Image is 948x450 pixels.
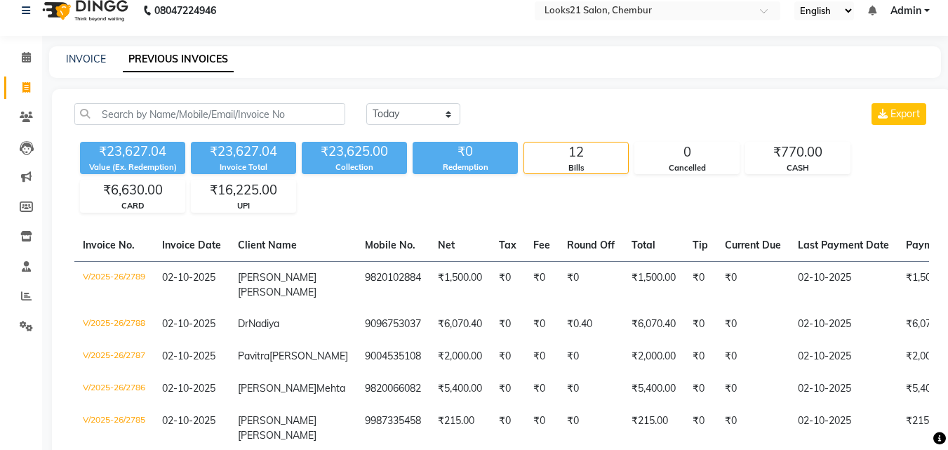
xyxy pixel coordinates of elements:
div: ₹16,225.00 [192,180,295,200]
span: Net [438,239,455,251]
td: 9820102884 [356,261,429,308]
td: ₹0 [490,308,525,340]
span: Export [890,107,920,120]
span: Invoice Date [162,239,221,251]
td: ₹6,070.40 [623,308,684,340]
td: V/2025-26/2788 [74,308,154,340]
div: ₹6,630.00 [81,180,185,200]
td: ₹0 [559,340,623,373]
div: UPI [192,200,295,212]
td: ₹2,000.00 [429,340,490,373]
span: Last Payment Date [798,239,889,251]
span: Client Name [238,239,297,251]
td: ₹0 [716,308,789,340]
span: Round Off [567,239,615,251]
button: Export [872,103,926,125]
div: CARD [81,200,185,212]
span: 02-10-2025 [162,350,215,362]
td: ₹2,000.00 [623,340,684,373]
a: INVOICE [66,53,106,65]
td: ₹0 [716,340,789,373]
span: Tax [499,239,516,251]
span: Mobile No. [365,239,415,251]
td: ₹0 [490,261,525,308]
span: [PERSON_NAME] [238,271,316,284]
span: [PERSON_NAME] [269,350,348,362]
td: ₹0 [525,308,559,340]
td: ₹0 [684,340,716,373]
div: 0 [635,143,739,162]
td: 02-10-2025 [789,373,897,405]
td: ₹6,070.40 [429,308,490,340]
span: Mehta [316,382,345,395]
div: Cancelled [635,162,739,174]
td: ₹0 [684,373,716,405]
span: [PERSON_NAME] [238,382,316,395]
span: Invoice No. [83,239,135,251]
a: PREVIOUS INVOICES [123,47,234,72]
td: ₹0 [716,261,789,308]
td: 02-10-2025 [789,308,897,340]
div: Bills [524,162,628,174]
td: ₹0 [559,373,623,405]
div: ₹23,627.04 [80,142,185,161]
div: ₹23,627.04 [191,142,296,161]
div: Redemption [413,161,518,173]
span: 02-10-2025 [162,414,215,427]
div: Collection [302,161,407,173]
td: ₹0.40 [559,308,623,340]
td: 02-10-2025 [789,340,897,373]
span: Admin [890,4,921,18]
div: Invoice Total [191,161,296,173]
input: Search by Name/Mobile/Email/Invoice No [74,103,345,125]
span: 02-10-2025 [162,382,215,395]
td: ₹0 [490,373,525,405]
td: ₹0 [525,373,559,405]
span: Tip [693,239,708,251]
span: [PERSON_NAME] [238,286,316,298]
td: ₹1,500.00 [623,261,684,308]
td: 9820066082 [356,373,429,405]
td: ₹0 [684,308,716,340]
span: [PERSON_NAME] [238,414,316,427]
td: ₹0 [559,261,623,308]
div: 12 [524,143,628,162]
td: ₹1,500.00 [429,261,490,308]
td: ₹5,400.00 [429,373,490,405]
span: [PERSON_NAME] [238,429,316,442]
div: ₹23,625.00 [302,142,407,161]
div: Value (Ex. Redemption) [80,161,185,173]
td: ₹0 [716,373,789,405]
span: Total [632,239,655,251]
span: Fee [533,239,550,251]
td: ₹0 [525,340,559,373]
td: V/2025-26/2789 [74,261,154,308]
span: Dr [238,317,248,330]
td: 9096753037 [356,308,429,340]
td: ₹0 [490,340,525,373]
td: ₹0 [684,261,716,308]
td: ₹0 [525,261,559,308]
div: ₹0 [413,142,518,161]
div: ₹770.00 [746,143,850,162]
td: 9004535108 [356,340,429,373]
span: Nadiya [248,317,279,330]
td: V/2025-26/2787 [74,340,154,373]
td: ₹5,400.00 [623,373,684,405]
td: V/2025-26/2786 [74,373,154,405]
span: Current Due [725,239,781,251]
span: 02-10-2025 [162,317,215,330]
td: 02-10-2025 [789,261,897,308]
span: 02-10-2025 [162,271,215,284]
div: CASH [746,162,850,174]
span: Pavitra [238,350,269,362]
